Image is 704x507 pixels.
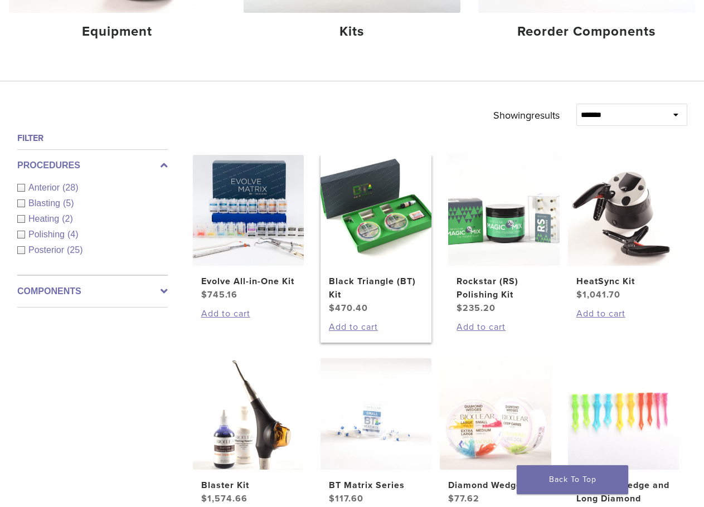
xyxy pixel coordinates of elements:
[193,155,304,266] img: Evolve All-in-One Kit
[457,303,463,314] span: $
[63,198,74,208] span: (5)
[62,214,73,223] span: (2)
[17,285,168,298] label: Components
[17,131,168,145] h4: Filter
[201,493,207,504] span: $
[448,155,559,266] img: Rockstar (RS) Polishing Kit
[329,493,363,504] bdi: 117.60
[448,479,542,492] h2: Diamond Wedge Kits
[201,493,247,504] bdi: 1,574.66
[457,275,551,301] h2: Rockstar (RS) Polishing Kit
[321,155,431,315] a: Black Triangle (BT) KitBlack Triangle (BT) Kit $470.40
[576,289,582,300] span: $
[576,289,620,300] bdi: 1,041.70
[201,479,295,492] h2: Blaster Kit
[201,307,295,320] a: Add to cart: “Evolve All-in-One Kit”
[440,358,551,469] img: Diamond Wedge Kits
[321,358,431,505] a: BT Matrix SeriesBT Matrix Series $117.60
[193,155,304,301] a: Evolve All-in-One KitEvolve All-in-One Kit $745.16
[201,289,237,300] bdi: 745.16
[28,198,63,208] span: Blasting
[493,104,560,127] p: Showing results
[457,320,551,334] a: Add to cart: “Rockstar (RS) Polishing Kit”
[321,155,431,266] img: Black Triangle (BT) Kit
[329,303,335,314] span: $
[28,183,62,192] span: Anterior
[193,358,304,469] img: Blaster Kit
[448,155,559,315] a: Rockstar (RS) Polishing KitRockstar (RS) Polishing Kit $235.20
[329,275,423,301] h2: Black Triangle (BT) Kit
[457,303,496,314] bdi: 235.20
[329,493,335,504] span: $
[28,214,62,223] span: Heating
[28,245,67,255] span: Posterior
[62,183,78,192] span: (28)
[576,307,671,320] a: Add to cart: “HeatSync Kit”
[193,358,304,505] a: Blaster KitBlaster Kit $1,574.66
[253,22,451,42] h4: Kits
[448,493,479,504] bdi: 77.62
[201,275,295,288] h2: Evolve All-in-One Kit
[487,22,686,42] h4: Reorder Components
[201,289,207,300] span: $
[568,358,679,469] img: Diamond Wedge and Long Diamond Wedge
[28,230,67,239] span: Polishing
[329,320,423,334] a: Add to cart: “Black Triangle (BT) Kit”
[568,155,679,301] a: HeatSync KitHeatSync Kit $1,041.70
[17,159,168,172] label: Procedures
[329,303,368,314] bdi: 470.40
[576,275,671,288] h2: HeatSync Kit
[448,493,454,504] span: $
[517,465,628,494] a: Back To Top
[329,479,423,492] h2: BT Matrix Series
[18,22,217,42] h4: Equipment
[568,155,679,266] img: HeatSync Kit
[67,245,82,255] span: (25)
[67,230,79,239] span: (4)
[321,358,431,469] img: BT Matrix Series
[440,358,551,505] a: Diamond Wedge KitsDiamond Wedge Kits $77.62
